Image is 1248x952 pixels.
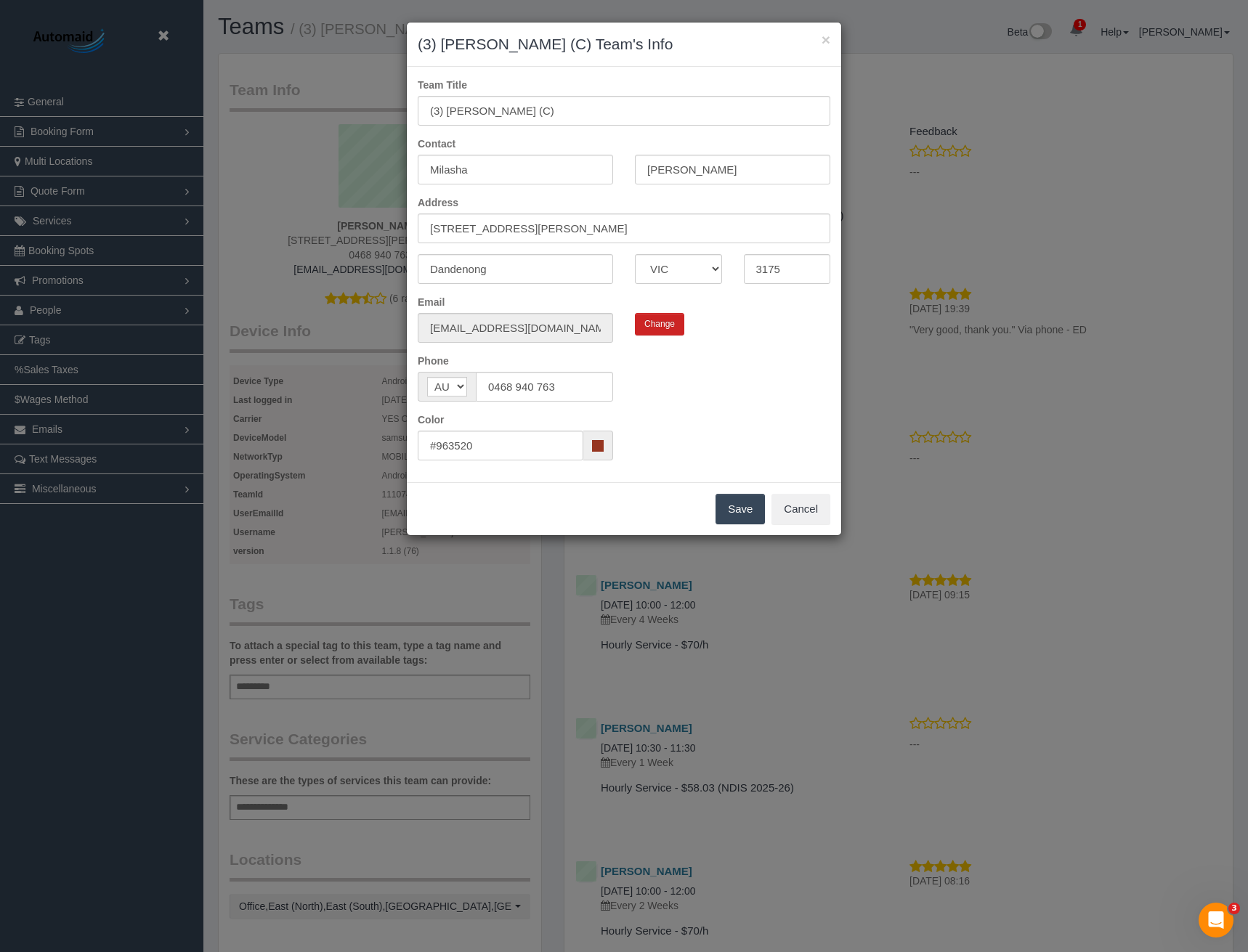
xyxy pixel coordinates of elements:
[744,254,831,284] input: Zip Code
[418,137,455,151] label: Contact
[407,23,841,535] sui-modal: (3) Milasha Fernando (C) Team's Info
[418,412,445,427] label: Color
[822,32,830,47] button: ×
[418,78,467,92] label: Team Title
[418,195,458,210] label: Address
[418,33,830,55] h3: (3) [PERSON_NAME] (C) Team's Info
[1228,903,1240,914] span: 3
[635,313,684,335] button: Change
[771,494,830,524] button: Cancel
[418,354,449,368] label: Phone
[476,372,613,402] input: Phone
[716,494,765,524] button: Save
[418,295,445,309] label: Email
[1199,903,1233,937] iframe: Intercom live chat
[635,155,830,184] input: Last Name
[418,155,613,184] input: First Name
[418,254,613,284] input: City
